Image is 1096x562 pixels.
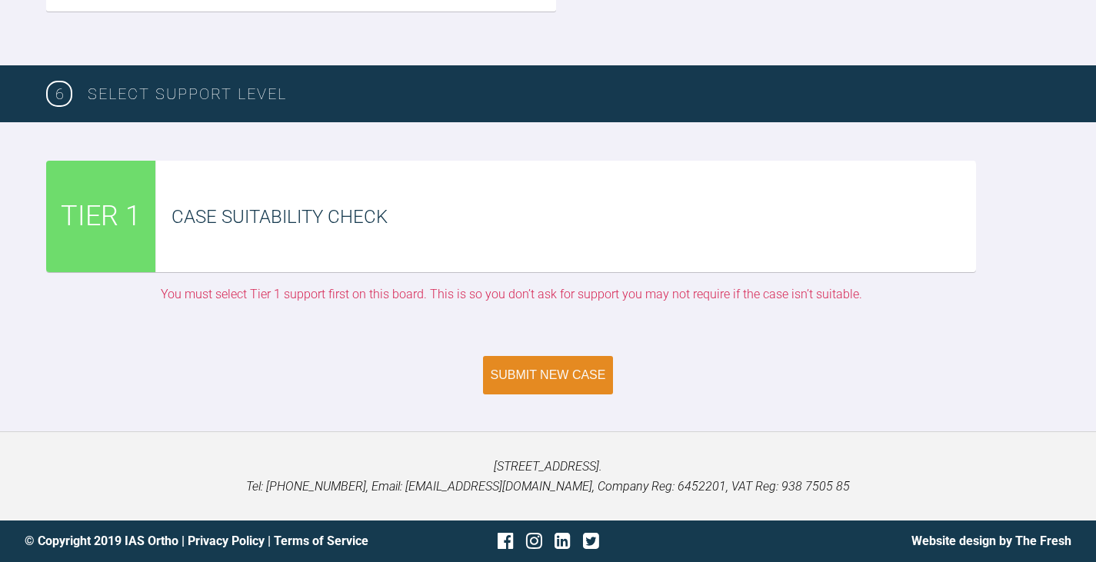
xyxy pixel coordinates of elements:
[46,284,976,304] div: You must select Tier 1 support first on this board. This is so you don’t ask for support you may ...
[172,202,976,231] div: Case Suitability Check
[188,534,265,548] a: Privacy Policy
[88,81,1050,106] h3: SELECT SUPPORT LEVEL
[61,195,141,239] span: TIER 1
[491,368,606,382] div: Submit New Case
[483,356,614,394] button: Submit New Case
[911,534,1071,548] a: Website design by The Fresh
[274,534,368,548] a: Terms of Service
[25,531,374,551] div: © Copyright 2019 IAS Ortho | |
[46,81,72,107] span: 6
[25,457,1071,496] p: [STREET_ADDRESS]. Tel: [PHONE_NUMBER], Email: [EMAIL_ADDRESS][DOMAIN_NAME], Company Reg: 6452201,...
